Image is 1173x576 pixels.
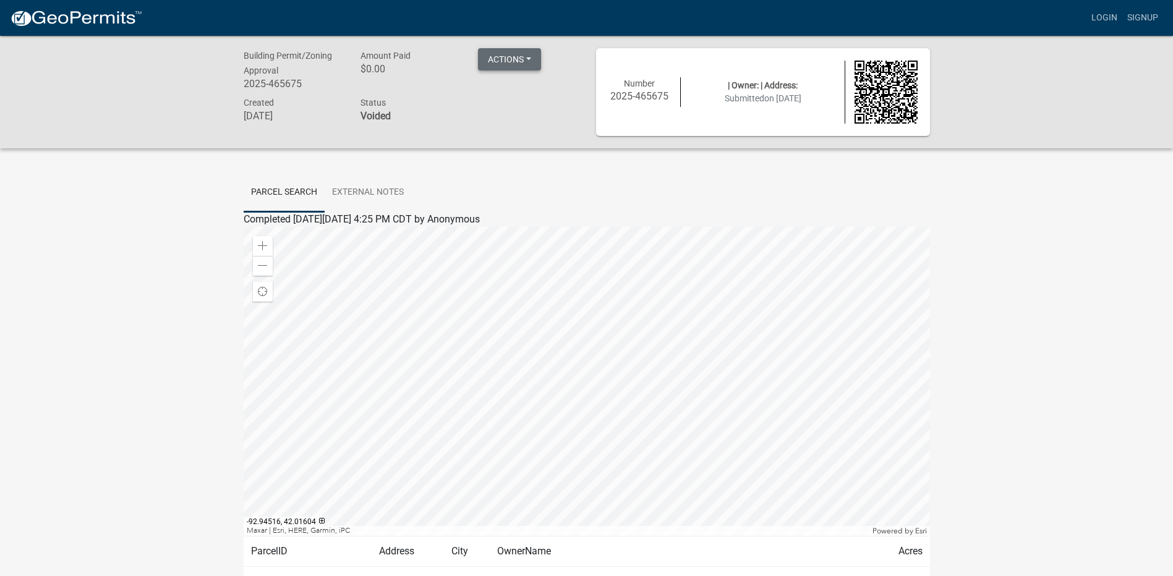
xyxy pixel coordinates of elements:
span: Submitted on [DATE] [725,93,801,103]
a: Parcel search [244,173,325,213]
button: Actions [478,48,541,70]
span: Amount Paid [360,51,411,61]
span: Number [624,78,655,88]
td: ParcelID [244,536,372,566]
div: Maxar | Esri, HERE, Garmin, iPC [244,526,869,536]
h6: 2025-465675 [244,78,343,90]
div: Zoom in [253,236,273,256]
span: Completed [DATE][DATE] 4:25 PM CDT by Anonymous [244,213,480,225]
span: Created [244,98,274,108]
td: OwnerName [490,536,864,566]
a: Esri [915,527,927,535]
img: QR code [855,61,918,124]
a: External Notes [325,173,411,213]
td: City [444,536,490,566]
span: Building Permit/Zoning Approval [244,51,332,75]
div: Find my location [253,282,273,302]
h6: $0.00 [360,63,459,75]
span: | Owner: | Address: [728,80,798,90]
a: Login [1086,6,1122,30]
h6: 2025-465675 [608,90,672,102]
a: Signup [1122,6,1163,30]
div: Powered by [869,526,930,536]
span: Status [360,98,386,108]
strong: Voided [360,110,391,122]
h6: [DATE] [244,110,343,122]
div: Zoom out [253,256,273,276]
td: Acres [864,536,929,566]
td: Address [372,536,444,566]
